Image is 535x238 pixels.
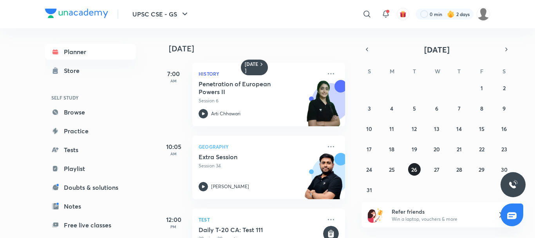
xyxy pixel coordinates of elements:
img: unacademy [302,80,345,134]
img: ttu [508,180,518,189]
a: Doubts & solutions [45,180,136,195]
abbr: Saturday [502,67,506,75]
h5: Daily T-20 CA: Test 111 [199,226,322,234]
abbr: August 2, 2025 [503,84,506,92]
abbr: August 19, 2025 [412,145,417,153]
abbr: August 26, 2025 [411,166,417,173]
h5: 10:05 [158,142,189,151]
abbr: August 13, 2025 [434,125,439,133]
a: Planner [45,44,136,60]
button: August 24, 2025 [363,163,376,176]
button: August 1, 2025 [475,82,488,94]
button: August 3, 2025 [363,102,376,114]
button: August 16, 2025 [498,122,510,135]
abbr: August 11, 2025 [389,125,394,133]
a: Tests [45,142,136,158]
button: August 7, 2025 [453,102,465,114]
button: August 19, 2025 [408,143,421,155]
div: Store [64,66,84,75]
abbr: August 20, 2025 [434,145,440,153]
abbr: August 27, 2025 [434,166,439,173]
button: August 8, 2025 [475,102,488,114]
img: referral [368,207,383,223]
button: August 5, 2025 [408,102,421,114]
p: [PERSON_NAME] [211,183,249,190]
img: Company Logo [45,9,108,18]
abbr: August 29, 2025 [479,166,484,173]
abbr: August 23, 2025 [501,145,507,153]
button: August 26, 2025 [408,163,421,176]
button: August 21, 2025 [453,143,465,155]
abbr: August 10, 2025 [366,125,372,133]
abbr: Tuesday [413,67,416,75]
button: August 29, 2025 [475,163,488,176]
a: Practice [45,123,136,139]
abbr: August 4, 2025 [390,105,393,112]
img: avatar [399,11,407,18]
button: avatar [397,8,409,20]
h5: 12:00 [158,215,189,224]
button: August 18, 2025 [385,143,398,155]
p: AM [158,151,189,156]
a: Notes [45,198,136,214]
button: August 6, 2025 [430,102,443,114]
button: August 14, 2025 [453,122,465,135]
a: Playlist [45,161,136,176]
p: Geography [199,142,322,151]
button: [DATE] [372,44,501,55]
img: unacademy [302,153,345,207]
abbr: August 28, 2025 [456,166,462,173]
abbr: August 1, 2025 [481,84,483,92]
button: August 23, 2025 [498,143,510,155]
abbr: August 22, 2025 [479,145,484,153]
abbr: August 30, 2025 [501,166,508,173]
button: August 15, 2025 [475,122,488,135]
button: August 20, 2025 [430,143,443,155]
p: PM [158,224,189,229]
a: Company Logo [45,9,108,20]
abbr: August 6, 2025 [435,105,438,112]
button: August 11, 2025 [385,122,398,135]
button: August 25, 2025 [385,163,398,176]
button: August 27, 2025 [430,163,443,176]
p: History [199,69,322,78]
abbr: August 12, 2025 [412,125,417,133]
abbr: August 15, 2025 [479,125,484,133]
abbr: August 25, 2025 [389,166,395,173]
abbr: August 18, 2025 [389,145,394,153]
button: August 4, 2025 [385,102,398,114]
img: Vidya Kammar [477,7,490,21]
button: UPSC CSE - GS [128,6,194,22]
abbr: August 14, 2025 [456,125,462,133]
button: August 10, 2025 [363,122,376,135]
abbr: August 17, 2025 [367,145,372,153]
abbr: August 5, 2025 [413,105,416,112]
h6: [DATE] [245,61,258,74]
a: Free live classes [45,217,136,233]
button: August 22, 2025 [475,143,488,155]
button: August 31, 2025 [363,183,376,196]
abbr: August 24, 2025 [366,166,372,173]
h6: Refer friends [392,207,488,216]
a: Store [45,63,136,78]
abbr: Thursday [457,67,461,75]
abbr: August 3, 2025 [368,105,371,112]
p: Session 34 [199,162,322,169]
span: [DATE] [424,44,450,55]
p: AM [158,78,189,83]
abbr: Friday [480,67,483,75]
h5: Penetration of European Powers II [199,80,296,96]
button: August 30, 2025 [498,163,510,176]
h4: [DATE] [169,44,353,53]
abbr: August 8, 2025 [480,105,483,112]
abbr: August 21, 2025 [457,145,462,153]
abbr: August 7, 2025 [458,105,461,112]
abbr: Sunday [368,67,371,75]
a: Browse [45,104,136,120]
h5: 7:00 [158,69,189,78]
button: August 28, 2025 [453,163,465,176]
p: Win a laptop, vouchers & more [392,216,488,223]
abbr: August 31, 2025 [367,186,372,194]
abbr: Monday [390,67,394,75]
p: Arti Chhawari [211,110,240,117]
